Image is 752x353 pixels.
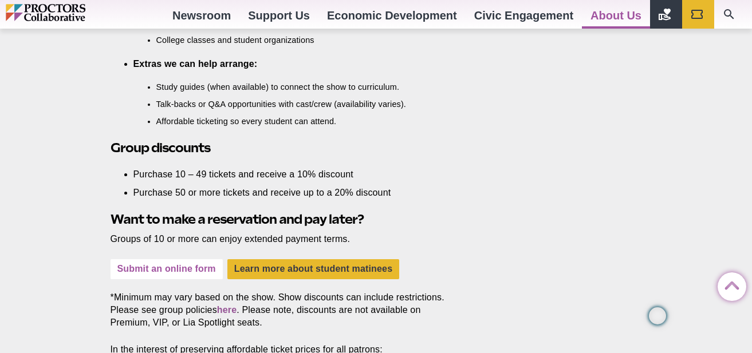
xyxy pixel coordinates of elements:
li: Talk-backs or Q&A opportunities with cast/crew (availability varies). [156,99,413,110]
p: *Minimum may vary based on the show. Show discounts can include restrictions. Please see group po... [111,291,447,329]
a: here [217,305,237,315]
a: Back to Top [718,273,741,296]
li: College classes and student organizations [156,35,413,46]
li: Study guides (when available) to connect the show to curriculum. [156,82,413,93]
p: Groups of 10 or more can enjoy extended payment terms. [111,233,447,245]
li: Purchase 10 – 49 tickets and receive a 10% discount [133,168,430,181]
li: Purchase 50 or more tickets and receive up to a 20% discount [133,187,430,199]
img: Proctors logo [6,4,135,21]
strong: Extras we can help arrange: [133,59,258,69]
a: Learn more about student matinees [227,259,399,279]
strong: Group discounts [111,140,210,155]
li: Affordable ticketing so every student can attend. [156,116,413,128]
a: Submit an online form [111,259,223,279]
strong: Want to make a reservation and pay later? [111,212,364,227]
